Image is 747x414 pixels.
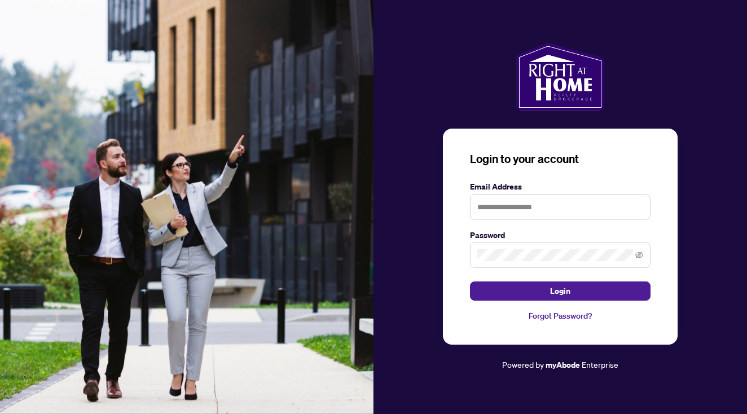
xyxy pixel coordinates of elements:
label: Email Address [470,180,651,193]
a: myAbode [546,359,580,371]
h3: Login to your account [470,151,651,167]
span: Enterprise [582,359,618,369]
button: Login [470,281,651,301]
a: Forgot Password? [470,310,651,322]
label: Password [470,229,651,241]
img: ma-logo [516,43,604,111]
span: Login [550,282,570,300]
span: eye-invisible [635,251,643,259]
span: Powered by [502,359,544,369]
